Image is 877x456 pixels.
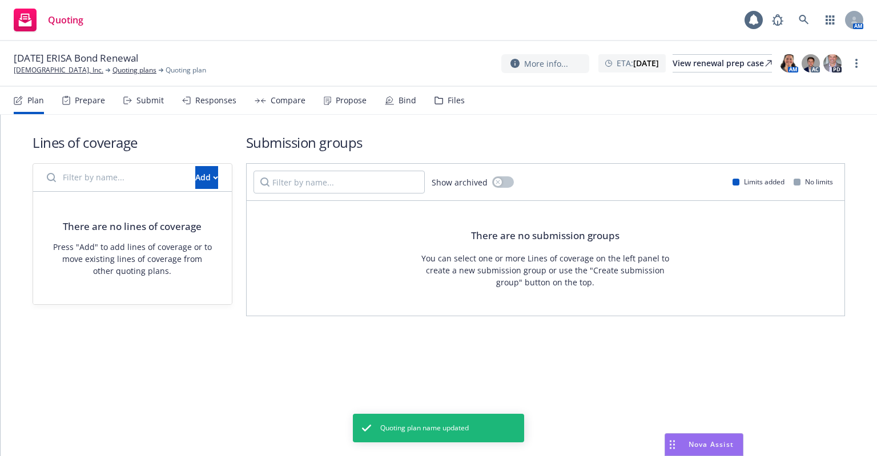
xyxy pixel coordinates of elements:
[766,9,789,31] a: Report a Bug
[246,133,845,152] h1: Submission groups
[733,177,785,187] div: Limits added
[336,96,367,105] div: Propose
[471,228,619,243] div: There are no submission groups
[75,96,105,105] div: Prepare
[33,133,232,152] h1: Lines of coverage
[40,166,188,189] input: Filter by name...
[271,96,305,105] div: Compare
[689,439,734,449] span: Nova Assist
[780,54,798,72] img: photo
[665,433,743,456] button: Nova Assist
[823,54,842,72] img: photo
[673,55,772,72] div: View renewal prep case
[448,96,465,105] div: Files
[633,58,659,68] strong: [DATE]
[195,167,218,188] div: Add
[112,65,156,75] a: Quoting plans
[850,57,863,70] a: more
[419,252,673,288] div: You can select one or more Lines of coverage on the left panel to create a new submission group o...
[254,171,425,193] input: Filter by name...
[48,15,83,25] span: Quoting
[136,96,164,105] div: Submit
[501,54,589,73] button: More info...
[14,51,138,65] span: [DATE] ERISA Bond Renewal
[51,241,214,277] span: Press "Add" to add lines of coverage or to move existing lines of coverage from other quoting plans.
[166,65,206,75] span: Quoting plan
[399,96,416,105] div: Bind
[802,54,820,72] img: photo
[665,434,679,455] div: Drag to move
[27,96,44,105] div: Plan
[380,423,469,433] span: Quoting plan name updated
[195,96,236,105] div: Responses
[524,58,568,70] span: More info...
[195,166,218,189] button: Add
[63,219,202,234] span: There are no lines of coverage
[9,4,88,36] a: Quoting
[432,176,488,188] span: Show archived
[819,9,842,31] a: Switch app
[792,9,815,31] a: Search
[14,65,103,75] a: [DEMOGRAPHIC_DATA], Inc.
[617,57,659,69] span: ETA :
[794,177,833,187] div: No limits
[673,54,772,72] a: View renewal prep case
